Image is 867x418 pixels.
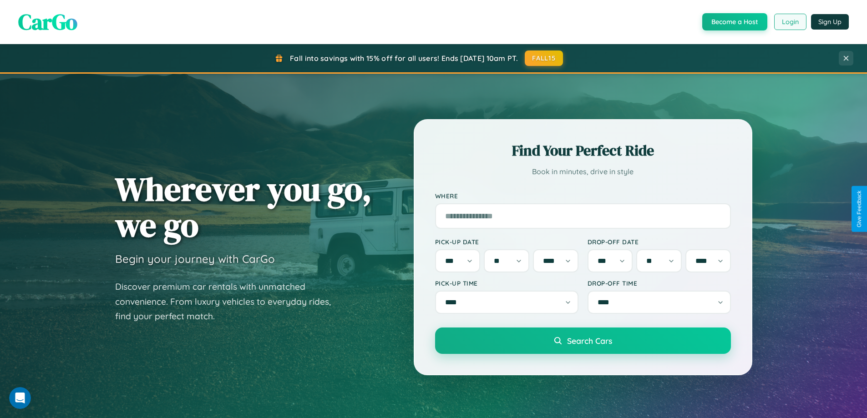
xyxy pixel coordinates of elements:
label: Drop-off Time [588,279,731,287]
button: Search Cars [435,327,731,354]
h1: Wherever you go, we go [115,171,372,243]
p: Book in minutes, drive in style [435,165,731,178]
h3: Begin your journey with CarGo [115,252,275,266]
label: Pick-up Time [435,279,578,287]
label: Where [435,192,731,200]
span: Search Cars [567,336,612,346]
h2: Find Your Perfect Ride [435,141,731,161]
label: Drop-off Date [588,238,731,246]
p: Discover premium car rentals with unmatched convenience. From luxury vehicles to everyday rides, ... [115,279,343,324]
button: FALL15 [525,50,563,66]
button: Become a Host [702,13,767,30]
span: Fall into savings with 15% off for all users! Ends [DATE] 10am PT. [290,54,518,63]
span: CarGo [18,7,77,37]
button: Login [774,14,806,30]
iframe: Intercom live chat [9,387,31,409]
label: Pick-up Date [435,238,578,246]
div: Give Feedback [856,191,862,227]
button: Sign Up [811,14,849,30]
